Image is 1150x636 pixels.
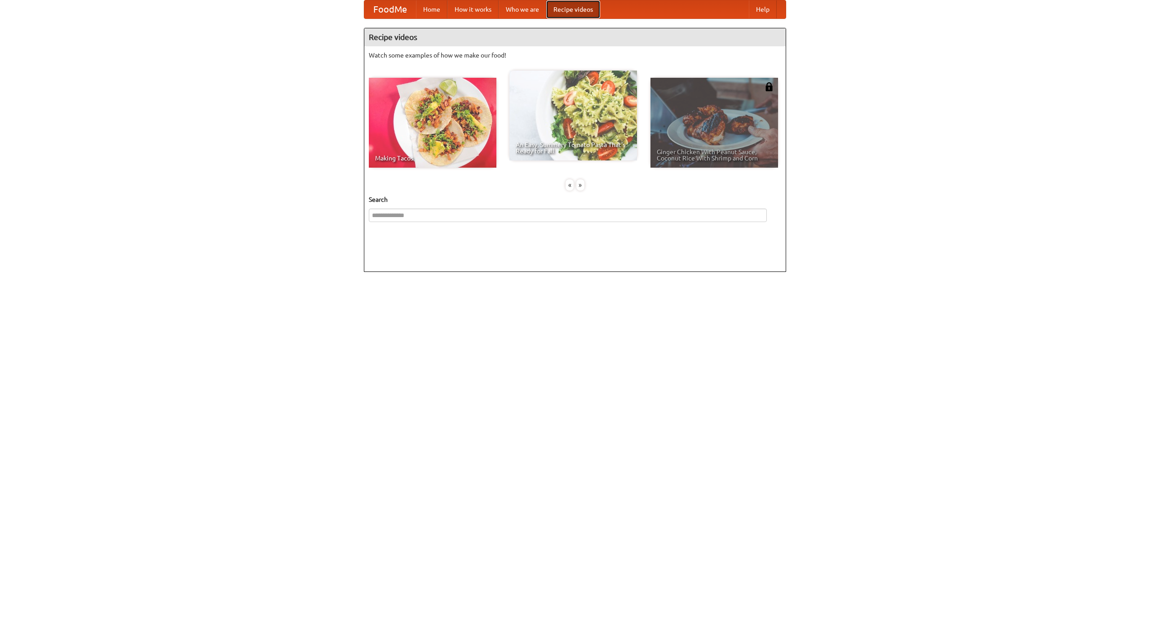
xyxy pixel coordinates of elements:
h4: Recipe videos [364,28,786,46]
a: Recipe videos [546,0,600,18]
h5: Search [369,195,781,204]
a: Help [749,0,777,18]
span: An Easy, Summery Tomato Pasta That's Ready for Fall [516,142,631,154]
a: FoodMe [364,0,416,18]
div: » [576,179,584,191]
a: Home [416,0,447,18]
img: 483408.png [765,82,774,91]
a: Making Tacos [369,78,496,168]
div: « [566,179,574,191]
a: How it works [447,0,499,18]
a: An Easy, Summery Tomato Pasta That's Ready for Fall [509,71,637,160]
a: Who we are [499,0,546,18]
p: Watch some examples of how we make our food! [369,51,781,60]
span: Making Tacos [375,155,490,161]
